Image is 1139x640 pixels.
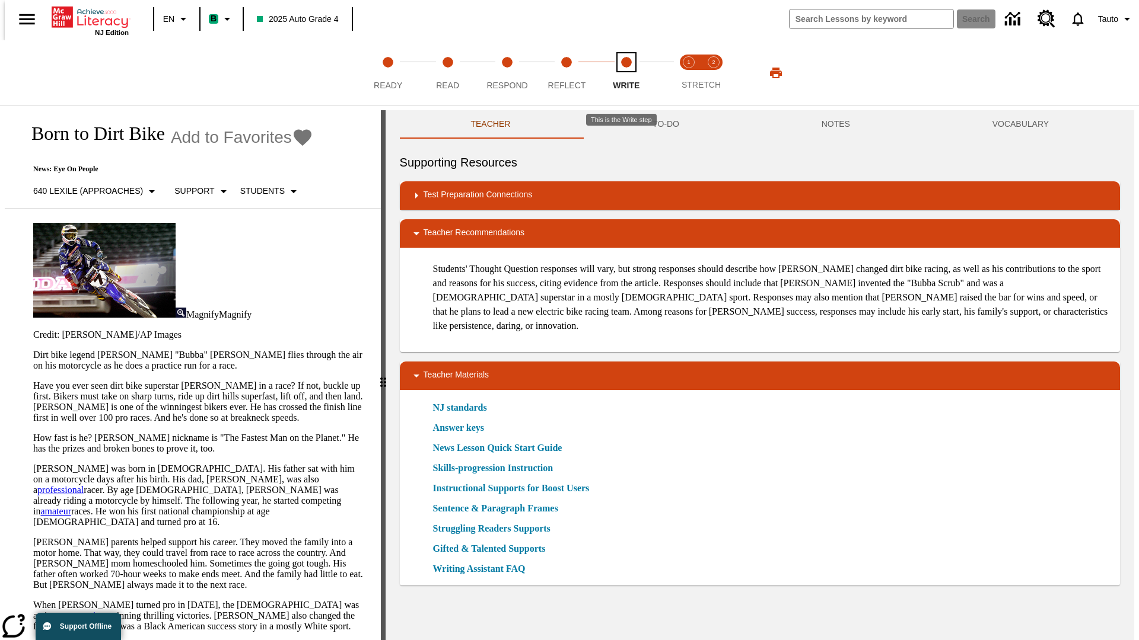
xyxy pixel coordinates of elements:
text: 1 [687,59,690,65]
span: Add to Favorites [171,128,292,147]
span: Tauto [1098,13,1118,25]
a: sensation [70,610,106,620]
div: This is the Write step [586,114,657,126]
div: Press Enter or Spacebar and then press right and left arrow keys to move the slider [381,110,386,640]
p: Teacher Recommendations [424,226,524,241]
a: Skills-progression Instruction, Will open in new browser window or tab [433,461,553,475]
span: Ready [374,81,402,90]
p: How fast is he? [PERSON_NAME] nickname is "The Fastest Man on the Planet." He has the prizes and ... [33,433,367,454]
a: Sentence & Paragraph Frames, Will open in new browser window or tab [433,501,558,516]
p: Test Preparation Connections [424,188,533,203]
a: Instructional Supports for Boost Users, Will open in new browser window or tab [433,481,590,495]
img: Magnify [176,308,186,318]
a: Data Center [998,3,1030,36]
button: Support Offline [36,613,121,640]
button: Select Student [236,181,306,202]
button: VOCABULARY [921,110,1120,139]
h6: Supporting Resources [400,153,1120,172]
button: Stretch Read step 1 of 2 [672,40,706,105]
p: Students [240,185,285,197]
p: Dirt bike legend [PERSON_NAME] "Bubba" [PERSON_NAME] flies through the air on his motorcycle as h... [33,350,367,371]
input: search field [790,9,953,28]
button: Read step 2 of 5 [413,40,482,105]
span: EN [163,13,174,25]
button: Scaffolds, Support [170,181,235,202]
a: Notifications [1062,4,1093,34]
span: 2025 Auto Grade 4 [257,13,339,25]
div: activity [386,110,1134,640]
button: Respond step 3 of 5 [473,40,542,105]
span: Respond [486,81,527,90]
a: amateur [40,506,71,516]
p: 640 Lexile (Approaches) [33,185,143,197]
button: NOTES [750,110,921,139]
button: Write step 5 of 5 [592,40,661,105]
p: Credit: [PERSON_NAME]/AP Images [33,329,367,340]
text: 2 [712,59,715,65]
p: When [PERSON_NAME] turned pro in [DATE], the [DEMOGRAPHIC_DATA] was an instant , winning thrillin... [33,600,367,632]
a: Answer keys, Will open in new browser window or tab [433,421,484,435]
p: Students' Thought Question responses will vary, but strong responses should describe how [PERSON_... [433,262,1111,333]
div: reading [5,110,381,634]
p: Have you ever seen dirt bike superstar [PERSON_NAME] in a race? If not, buckle up first. Bikers m... [33,380,367,423]
a: professional [37,485,84,495]
div: Home [52,4,129,36]
span: Read [436,81,459,90]
button: Reflect step 4 of 5 [532,40,601,105]
button: Boost Class color is mint green. Change class color [204,8,239,30]
button: Stretch Respond step 2 of 2 [696,40,731,105]
span: B [211,11,217,26]
a: Gifted & Talented Supports [433,542,553,556]
span: Magnify [219,309,252,319]
p: [PERSON_NAME] parents helped support his career. They moved the family into a motor home. That wa... [33,537,367,590]
a: Struggling Readers Supports [433,521,558,536]
a: Resource Center, Will open in new tab [1030,3,1062,35]
span: Write [613,81,640,90]
p: Support [174,185,214,197]
div: Instructional Panel Tabs [400,110,1120,139]
span: Reflect [548,81,586,90]
div: Teacher Materials [400,361,1120,390]
button: Language: EN, Select a language [158,8,196,30]
img: Motocross racer James Stewart flies through the air on his dirt bike. [33,223,176,318]
button: Teacher [400,110,582,139]
button: Add to Favorites - Born to Dirt Bike [171,127,313,148]
button: Ready step 1 of 5 [354,40,422,105]
a: Writing Assistant FAQ [433,562,533,576]
button: TO-DO [581,110,750,139]
p: [PERSON_NAME] was born in [DEMOGRAPHIC_DATA]. His father sat with him on a motorcycle days after ... [33,463,367,527]
h1: Born to Dirt Bike [19,123,165,145]
span: Support Offline [60,622,112,631]
span: NJ Edition [95,29,129,36]
a: NJ standards [433,401,494,415]
button: Select Lexile, 640 Lexile (Approaches) [28,181,164,202]
button: Print [757,62,795,84]
p: Teacher Materials [424,369,489,383]
div: Teacher Recommendations [400,219,1120,248]
p: News: Eye On People [19,165,313,174]
button: Open side menu [9,2,44,37]
a: News Lesson Quick Start Guide, Will open in new browser window or tab [433,441,562,455]
div: Test Preparation Connections [400,181,1120,210]
button: Profile/Settings [1093,8,1139,30]
span: Magnify [186,309,219,319]
span: STRETCH [682,80,721,89]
